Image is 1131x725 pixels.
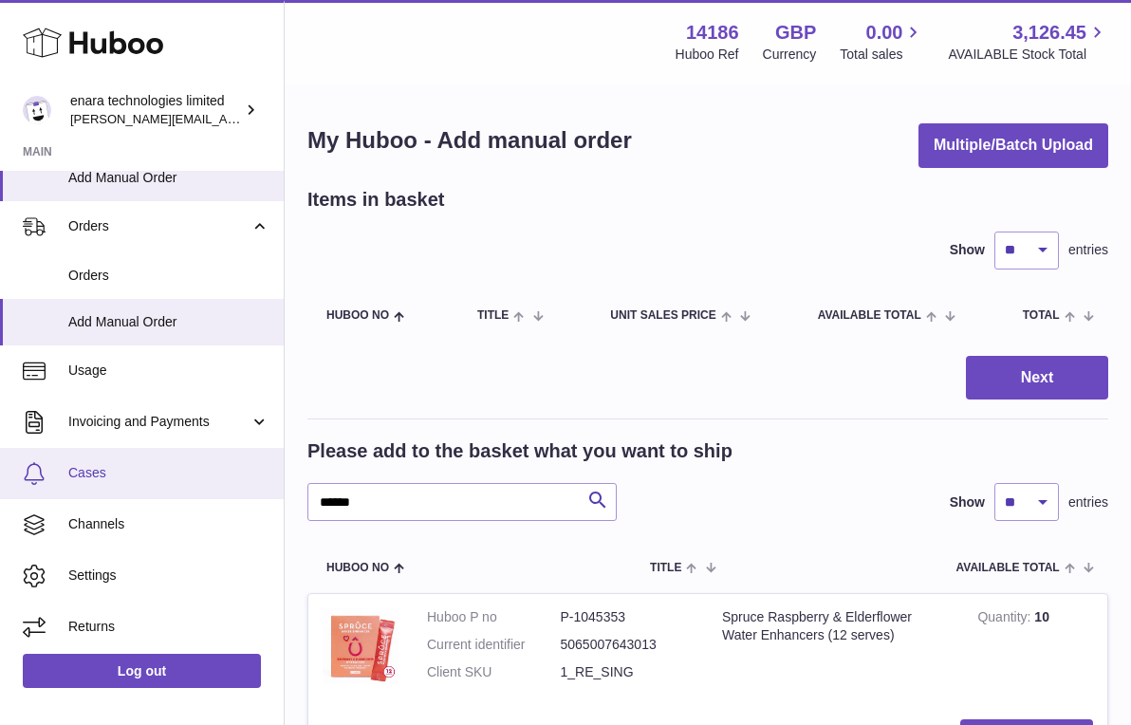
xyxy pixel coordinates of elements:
span: Total sales [840,46,924,64]
span: Cases [68,464,269,482]
span: Title [650,562,681,574]
span: AVAILABLE Total [956,562,1060,574]
span: Unit Sales Price [610,309,715,322]
span: Settings [68,567,269,585]
div: enara technologies limited [70,92,241,128]
strong: GBP [775,20,816,46]
span: Invoicing and Payments [68,413,250,431]
span: Orders [68,217,250,235]
span: Huboo no [326,562,389,574]
span: Title [477,309,509,322]
dt: Huboo P no [427,608,561,626]
span: AVAILABLE Stock Total [948,46,1108,64]
a: 0.00 Total sales [840,20,924,64]
button: Next [966,356,1108,400]
div: Currency [763,46,817,64]
strong: 14186 [686,20,739,46]
dd: 1_RE_SING [561,663,695,681]
button: Multiple/Batch Upload [918,123,1108,168]
td: 10 [963,594,1107,705]
span: Add Manual Order [68,313,269,331]
strong: Quantity [977,609,1034,629]
dt: Client SKU [427,663,561,681]
a: Log out [23,654,261,688]
label: Show [950,493,985,511]
span: entries [1068,493,1108,511]
span: 0.00 [866,20,903,46]
span: Usage [68,362,269,380]
td: Spruce Raspberry & Elderflower Water Enhancers (12 serves) [708,594,963,705]
img: Spruce Raspberry & Elderflower Water Enhancers (12 serves) [323,608,399,684]
img: Dee@enara.co [23,96,51,124]
span: Channels [68,515,269,533]
span: AVAILABLE Total [818,309,921,322]
span: Add Manual Order [68,169,269,187]
span: 3,126.45 [1012,20,1086,46]
span: entries [1068,241,1108,259]
label: Show [950,241,985,259]
div: Huboo Ref [676,46,739,64]
span: Total [1023,309,1060,322]
h2: Items in basket [307,187,445,213]
span: Orders [68,267,269,285]
h1: My Huboo - Add manual order [307,125,632,156]
h2: Please add to the basket what you want to ship [307,438,732,464]
dt: Current identifier [427,636,561,654]
a: 3,126.45 AVAILABLE Stock Total [948,20,1108,64]
dd: P-1045353 [561,608,695,626]
span: [PERSON_NAME][EMAIL_ADDRESS][DOMAIN_NAME] [70,111,380,126]
dd: 5065007643013 [561,636,695,654]
span: Returns [68,618,269,636]
span: Huboo no [326,309,389,322]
